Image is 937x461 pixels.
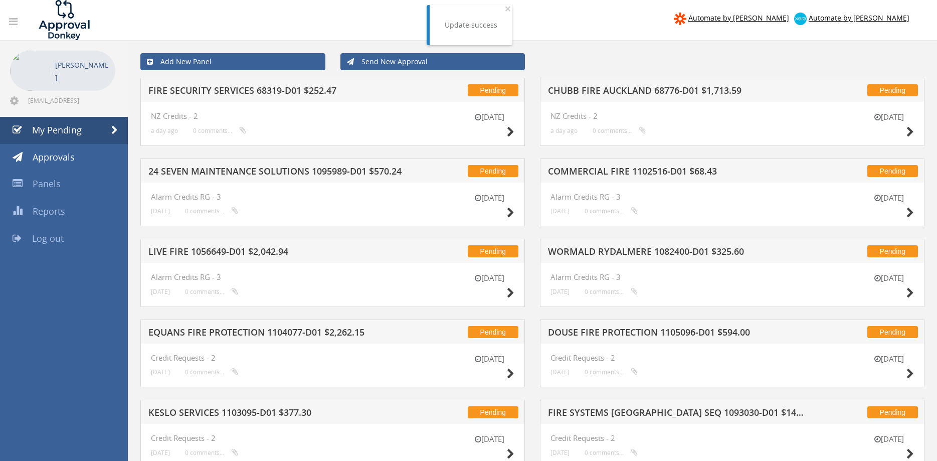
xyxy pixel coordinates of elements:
small: 0 comments... [593,127,646,134]
small: [DATE] [151,449,170,456]
span: × [505,2,511,16]
span: Automate by [PERSON_NAME] [809,13,909,23]
h5: COMMERCIAL FIRE 1102516-D01 $68.43 [548,167,806,179]
span: Pending [468,326,518,338]
h4: Alarm Credits RG - 3 [151,273,514,281]
h4: NZ Credits - 2 [151,112,514,120]
small: 0 comments... [185,288,238,295]
h4: NZ Credits - 2 [550,112,914,120]
h4: Credit Requests - 2 [151,434,514,442]
span: Pending [867,165,918,177]
small: 0 comments... [585,449,638,456]
span: Approvals [33,151,75,163]
small: [DATE] [464,354,514,364]
small: 0 comments... [585,368,638,376]
small: [DATE] [151,288,170,295]
h5: DOUSE FIRE PROTECTION 1105096-D01 $594.00 [548,328,806,340]
span: Pending [468,406,518,418]
img: xero-logo.png [794,13,807,25]
a: Add New Panel [140,53,325,70]
span: Reports [33,205,65,217]
small: [DATE] [550,207,570,215]
small: [DATE] [550,449,570,456]
h4: Credit Requests - 2 [151,354,514,362]
span: Pending [468,165,518,177]
h5: WORMALD RYDALMERE 1082400-D01 $325.60 [548,247,806,259]
p: [PERSON_NAME] [55,59,110,84]
h5: EQUANS FIRE PROTECTION 1104077-D01 $2,262.15 [148,328,407,340]
h5: FIRE SYSTEMS [GEOGRAPHIC_DATA] SEQ 1093030-D01 $145.93 [548,408,806,420]
small: a day ago [550,127,578,134]
h5: FIRE SECURITY SERVICES 68319-D01 $252.47 [148,86,407,98]
small: a day ago [151,127,178,134]
span: Pending [468,245,518,257]
span: Pending [867,84,918,96]
small: [DATE] [151,368,170,376]
img: zapier-logomark.png [674,13,686,25]
small: [DATE] [464,434,514,444]
small: [DATE] [864,354,914,364]
span: Pending [468,84,518,96]
span: Panels [33,178,61,190]
h5: KESLO SERVICES 1103095-D01 $377.30 [148,408,407,420]
h4: Alarm Credits RG - 3 [151,193,514,201]
span: Automate by [PERSON_NAME] [688,13,789,23]
small: [DATE] [864,112,914,122]
small: [DATE] [464,273,514,283]
div: Update success [445,20,497,30]
small: 0 comments... [185,449,238,456]
h4: Credit Requests - 2 [550,354,914,362]
a: Send New Approval [340,53,525,70]
small: [DATE] [550,288,570,295]
h5: CHUBB FIRE AUCKLAND 68776-D01 $1,713.59 [548,86,806,98]
small: [DATE] [464,112,514,122]
span: Log out [32,232,64,244]
small: [DATE] [550,368,570,376]
small: [DATE] [864,434,914,444]
h5: 24 SEVEN MAINTENANCE SOLUTIONS 1095989-D01 $570.24 [148,167,407,179]
h4: Alarm Credits RG - 3 [550,273,914,281]
span: Pending [867,406,918,418]
small: 0 comments... [185,207,238,215]
small: [DATE] [864,273,914,283]
h4: Credit Requests - 2 [550,434,914,442]
h4: Alarm Credits RG - 3 [550,193,914,201]
span: [EMAIL_ADDRESS][DOMAIN_NAME] [28,96,113,104]
small: [DATE] [864,193,914,203]
span: Pending [867,326,918,338]
small: 0 comments... [193,127,246,134]
small: 0 comments... [185,368,238,376]
small: 0 comments... [585,288,638,295]
span: My Pending [32,124,82,136]
small: [DATE] [464,193,514,203]
span: Pending [867,245,918,257]
small: [DATE] [151,207,170,215]
h5: LIVE FIRE 1056649-D01 $2,042.94 [148,247,407,259]
small: 0 comments... [585,207,638,215]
